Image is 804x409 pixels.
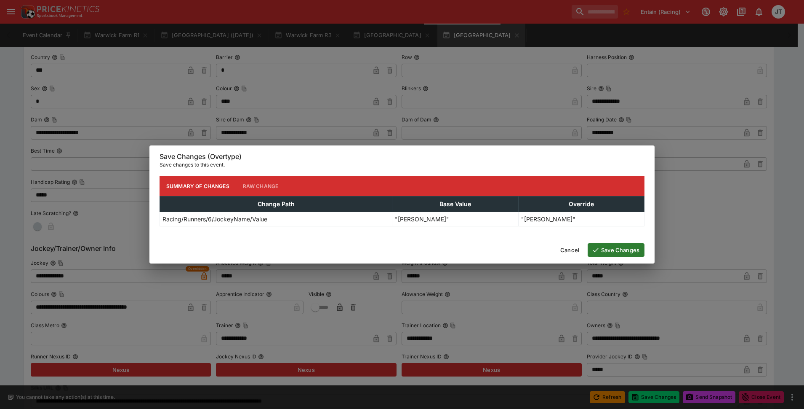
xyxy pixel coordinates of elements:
p: Save changes to this event. [160,161,644,169]
button: Summary of Changes [160,176,236,196]
button: Cancel [555,243,584,257]
th: Change Path [160,196,392,212]
td: "[PERSON_NAME]" [518,212,644,226]
h6: Save Changes (Overtype) [160,152,644,161]
th: Base Value [392,196,518,212]
p: Racing/Runners/6/JockeyName/Value [162,215,267,223]
button: Save Changes [588,243,644,257]
button: Raw Change [236,176,285,196]
th: Override [518,196,644,212]
td: "[PERSON_NAME]" [392,212,518,226]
